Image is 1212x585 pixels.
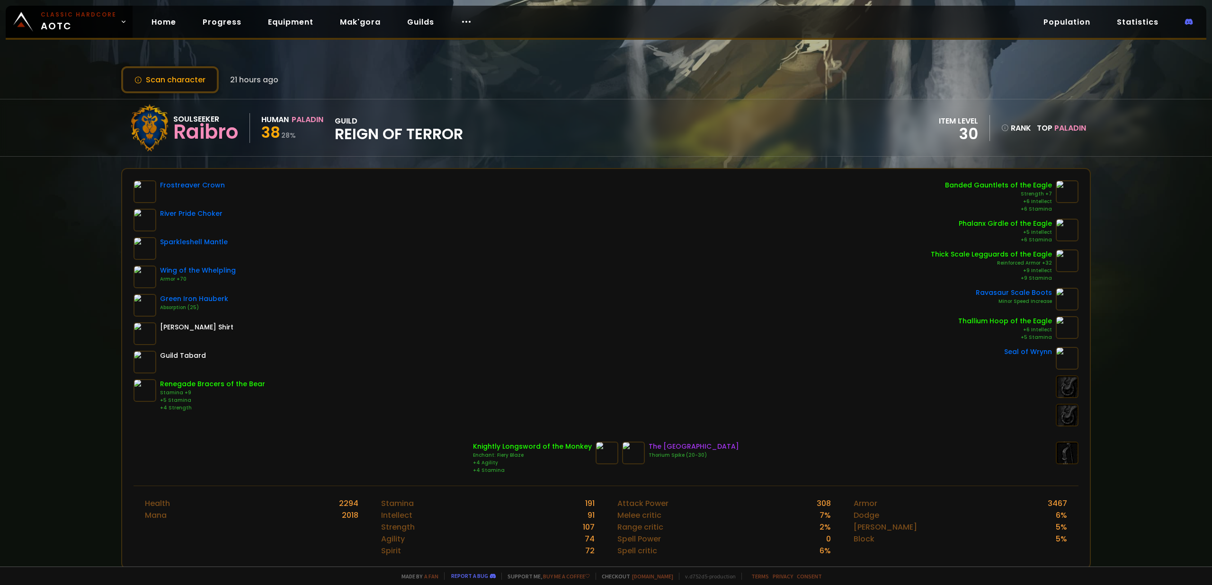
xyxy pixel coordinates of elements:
[1056,509,1067,521] div: 6 %
[134,237,156,260] img: item-13131
[959,219,1052,229] div: Phalanx Girdle of the Eagle
[596,442,618,464] img: item-864
[588,509,595,521] div: 91
[931,275,1052,282] div: +9 Stamina
[945,198,1052,205] div: +6 Intellect
[820,509,831,521] div: 7 %
[160,304,228,311] div: Absorption (25)
[134,209,156,231] img: item-13087
[134,379,156,402] img: item-9865
[939,115,978,127] div: item level
[773,573,793,580] a: Privacy
[501,573,590,580] span: Support me,
[1056,219,1078,241] img: item-7422
[41,10,116,19] small: Classic Hardcore
[173,125,238,139] div: Raibro
[585,545,595,557] div: 72
[649,452,739,459] div: Thorium Spike (20-30)
[1048,497,1067,509] div: 3467
[134,322,156,345] img: item-45
[854,509,879,521] div: Dodge
[160,397,265,404] div: +5 Stamina
[134,266,156,288] img: item-13121
[473,452,592,459] div: Enchant: Fiery Blaze
[931,249,1052,259] div: Thick Scale Legguards of the Eagle
[261,114,289,125] div: Human
[134,294,156,317] img: item-3844
[1037,122,1086,134] div: Top
[173,113,238,125] div: Soulseeker
[751,573,769,580] a: Terms
[1056,288,1078,310] img: item-13124
[134,180,156,203] img: item-13127
[160,180,225,190] div: Frostreaver Crown
[396,573,438,580] span: Made by
[617,545,657,557] div: Spell critic
[617,533,661,545] div: Spell Power
[1036,12,1098,32] a: Population
[281,131,296,140] small: 28 %
[826,533,831,545] div: 0
[381,533,405,545] div: Agility
[797,573,822,580] a: Consent
[144,12,184,32] a: Home
[1056,316,1078,339] img: item-11986
[160,237,228,247] div: Sparkleshell Mantle
[1056,180,1078,203] img: item-9839
[854,521,917,533] div: [PERSON_NAME]
[339,497,358,509] div: 2294
[596,573,673,580] span: Checkout
[585,533,595,545] div: 74
[945,205,1052,213] div: +6 Stamina
[931,259,1052,267] div: Reinforced Armor +32
[1004,347,1052,357] div: Seal of Wrynn
[854,497,877,509] div: Armor
[632,573,673,580] a: [DOMAIN_NAME]
[617,497,668,509] div: Attack Power
[854,533,874,545] div: Block
[1054,123,1086,133] span: Paladin
[1109,12,1166,32] a: Statistics
[381,545,401,557] div: Spirit
[679,573,736,580] span: v. d752d5 - production
[473,459,592,467] div: +4 Agility
[160,379,265,389] div: Renegade Bracers of the Bear
[583,521,595,533] div: 107
[195,12,249,32] a: Progress
[945,190,1052,198] div: Strength +7
[451,572,488,579] a: Report a bug
[160,275,236,283] div: Armor +70
[820,521,831,533] div: 2 %
[958,334,1052,341] div: +5 Stamina
[473,442,592,452] div: Knightly Longsword of the Monkey
[1056,249,1078,272] img: item-15551
[1056,533,1067,545] div: 5 %
[959,236,1052,244] div: +6 Stamina
[335,127,463,141] span: Reign of Terror
[260,12,321,32] a: Equipment
[381,509,412,521] div: Intellect
[617,521,663,533] div: Range critic
[292,114,323,125] div: Paladin
[1001,122,1031,134] div: rank
[335,115,463,141] div: guild
[424,573,438,580] a: a fan
[585,497,595,509] div: 191
[1056,347,1078,370] img: item-2933
[381,521,415,533] div: Strength
[622,442,645,464] img: item-1204
[959,229,1052,236] div: +5 Intellect
[160,404,265,412] div: +4 Strength
[6,6,133,38] a: Classic HardcoreAOTC
[939,127,978,141] div: 30
[817,497,831,509] div: 308
[332,12,388,32] a: Mak'gora
[1056,521,1067,533] div: 5 %
[160,351,206,361] div: Guild Tabard
[145,497,170,509] div: Health
[381,497,414,509] div: Stamina
[41,10,116,33] span: AOTC
[160,294,228,304] div: Green Iron Hauberk
[617,509,661,521] div: Melee critic
[931,267,1052,275] div: +9 Intellect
